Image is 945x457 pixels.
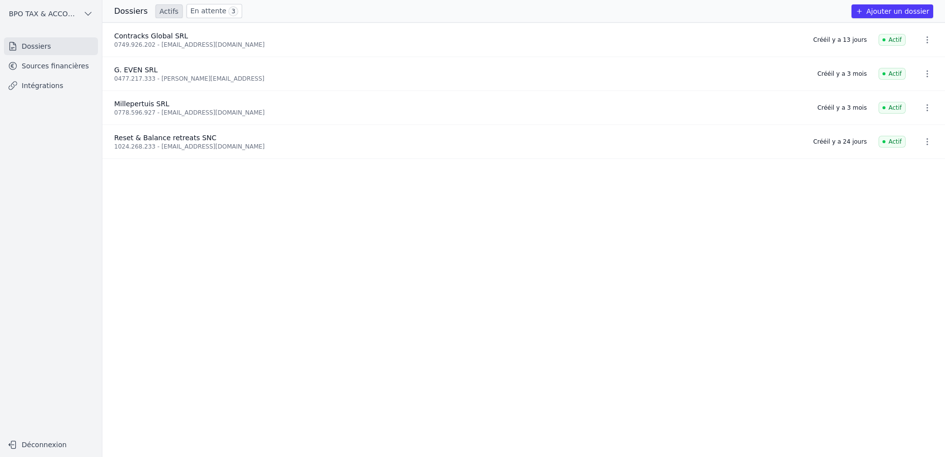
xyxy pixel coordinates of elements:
[114,100,169,108] span: Millepertuis SRL
[879,34,906,46] span: Actif
[114,5,148,17] h3: Dossiers
[4,6,98,22] button: BPO TAX & ACCOUNTANCY SRL
[4,37,98,55] a: Dossiers
[114,32,188,40] span: Contracks Global SRL
[879,68,906,80] span: Actif
[114,134,217,142] span: Reset & Balance retreats SNC
[4,437,98,453] button: Déconnexion
[114,66,157,74] span: G. EVEN SRL
[818,104,867,112] div: Créé il y a 3 mois
[114,109,806,117] div: 0778.596.927 - [EMAIL_ADDRESS][DOMAIN_NAME]
[114,75,806,83] div: 0477.217.333 - [PERSON_NAME][EMAIL_ADDRESS]
[156,4,183,18] a: Actifs
[4,77,98,94] a: Intégrations
[114,143,801,151] div: 1024.268.233 - [EMAIL_ADDRESS][DOMAIN_NAME]
[9,9,79,19] span: BPO TAX & ACCOUNTANCY SRL
[879,102,906,114] span: Actif
[818,70,867,78] div: Créé il y a 3 mois
[813,36,867,44] div: Créé il y a 13 jours
[879,136,906,148] span: Actif
[4,57,98,75] a: Sources financières
[228,6,238,16] span: 3
[114,41,801,49] div: 0749.926.202 - [EMAIL_ADDRESS][DOMAIN_NAME]
[813,138,867,146] div: Créé il y a 24 jours
[851,4,933,18] button: Ajouter un dossier
[187,4,242,18] a: En attente 3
